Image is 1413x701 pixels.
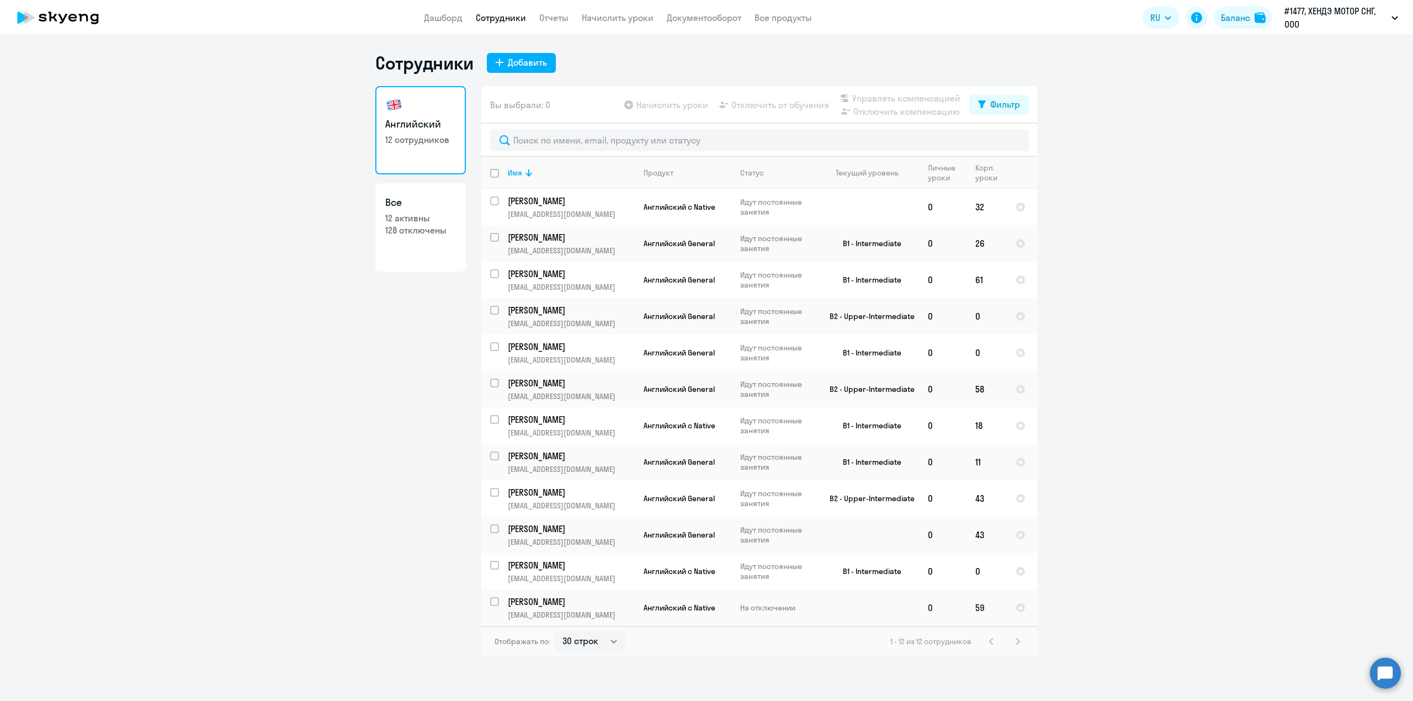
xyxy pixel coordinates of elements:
div: Фильтр [990,98,1020,111]
td: 0 [919,189,966,225]
a: [PERSON_NAME] [508,596,634,608]
td: 0 [919,480,966,517]
a: Начислить уроки [582,12,654,23]
td: 18 [966,407,1007,444]
a: [PERSON_NAME] [508,450,634,462]
p: Идут постоянные занятия [740,379,816,399]
span: Английский с Native [644,202,715,212]
p: [EMAIL_ADDRESS][DOMAIN_NAME] [508,501,634,511]
td: 0 [919,298,966,334]
a: [PERSON_NAME] [508,523,634,535]
p: Идут постоянные занятия [740,525,816,545]
span: Английский General [644,457,715,467]
img: english [385,96,403,114]
td: 0 [966,553,1007,590]
p: [EMAIL_ADDRESS][DOMAIN_NAME] [508,537,634,547]
p: [EMAIL_ADDRESS][DOMAIN_NAME] [508,318,634,328]
div: Статус [740,168,816,178]
a: Английский12 сотрудников [375,86,466,174]
div: Имя [508,168,634,178]
div: Баланс [1221,11,1250,24]
td: 0 [919,407,966,444]
div: Продукт [644,168,673,178]
td: B1 - Intermediate [816,262,919,298]
button: Фильтр [969,95,1029,115]
a: [PERSON_NAME] [508,231,634,243]
button: #1477, ХЕНДЭ МОТОР СНГ, ООО [1279,4,1404,31]
p: [PERSON_NAME] [508,486,633,498]
td: 32 [966,189,1007,225]
td: 0 [919,262,966,298]
span: Вы выбрали: 0 [490,98,550,111]
span: 1 - 12 из 12 сотрудников [890,636,971,646]
p: [PERSON_NAME] [508,413,633,426]
p: [EMAIL_ADDRESS][DOMAIN_NAME] [508,610,634,620]
p: 12 сотрудников [385,134,456,146]
span: Английский General [644,348,715,358]
div: Статус [740,168,764,178]
td: 59 [966,590,1007,626]
div: Добавить [508,56,547,69]
td: 0 [919,444,966,480]
td: 11 [966,444,1007,480]
p: [PERSON_NAME] [508,341,633,353]
p: [PERSON_NAME] [508,559,633,571]
a: Сотрудники [476,12,526,23]
p: Идут постоянные занятия [740,233,816,253]
p: [EMAIL_ADDRESS][DOMAIN_NAME] [508,391,634,401]
a: Балансbalance [1214,7,1272,29]
span: Английский General [644,275,715,285]
a: [PERSON_NAME] [508,341,634,353]
p: [EMAIL_ADDRESS][DOMAIN_NAME] [508,209,634,219]
p: Идут постоянные занятия [740,416,816,436]
p: [EMAIL_ADDRESS][DOMAIN_NAME] [508,464,634,474]
td: 58 [966,371,1007,407]
p: [EMAIL_ADDRESS][DOMAIN_NAME] [508,428,634,438]
p: [PERSON_NAME] [508,450,633,462]
p: Идут постоянные занятия [740,197,816,217]
p: [EMAIL_ADDRESS][DOMAIN_NAME] [508,246,634,256]
p: Идут постоянные занятия [740,452,816,472]
p: [PERSON_NAME] [508,231,633,243]
td: 43 [966,480,1007,517]
span: Английский с Native [644,566,715,576]
span: Отображать по: [495,636,550,646]
td: B1 - Intermediate [816,553,919,590]
td: 0 [919,334,966,371]
td: 0 [919,517,966,553]
td: B1 - Intermediate [816,444,919,480]
td: B1 - Intermediate [816,225,919,262]
a: [PERSON_NAME] [508,304,634,316]
span: RU [1150,11,1160,24]
div: Корп. уроки [975,163,999,183]
img: balance [1255,12,1266,23]
td: B1 - Intermediate [816,407,919,444]
button: RU [1143,7,1179,29]
p: [PERSON_NAME] [508,523,633,535]
span: Английский General [644,311,715,321]
p: Идут постоянные занятия [740,488,816,508]
a: Дашборд [424,12,463,23]
h3: Английский [385,117,456,131]
a: Все продукты [755,12,812,23]
td: 0 [966,298,1007,334]
p: [PERSON_NAME] [508,377,633,389]
p: Идут постоянные занятия [740,270,816,290]
span: Английский с Native [644,421,715,431]
td: B1 - Intermediate [816,334,919,371]
div: Корп. уроки [975,163,1006,183]
input: Поиск по имени, email, продукту или статусу [490,129,1029,151]
p: [PERSON_NAME] [508,195,633,207]
button: Добавить [487,53,556,73]
td: 0 [919,590,966,626]
td: 0 [966,334,1007,371]
span: Английский General [644,493,715,503]
div: Продукт [644,168,731,178]
div: Текущий уровень [836,168,899,178]
span: Английский General [644,238,715,248]
p: [PERSON_NAME] [508,596,633,608]
td: B2 - Upper-Intermediate [816,298,919,334]
h3: Все [385,195,456,210]
p: 12 активны [385,212,456,224]
div: Личные уроки [928,163,966,183]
